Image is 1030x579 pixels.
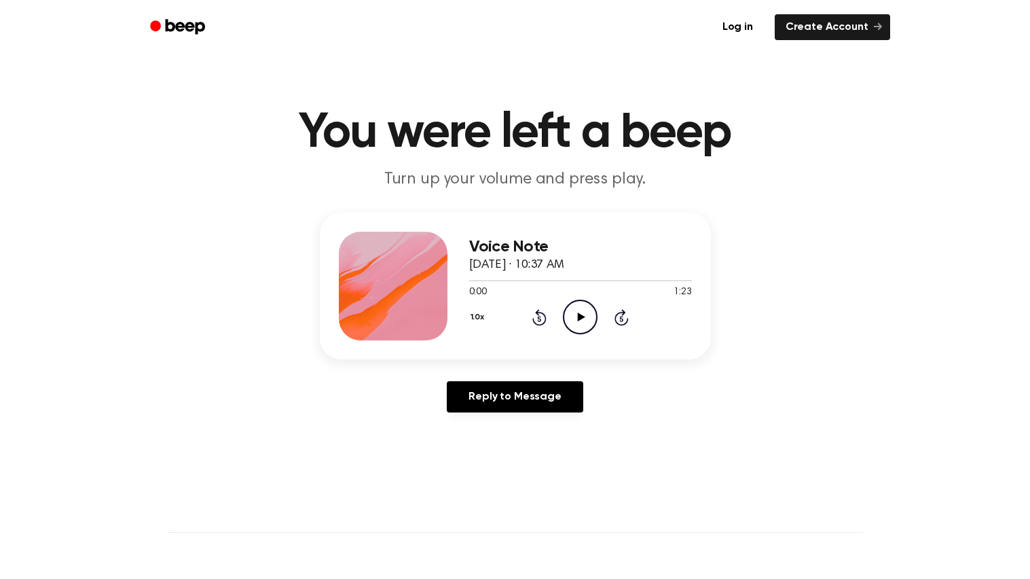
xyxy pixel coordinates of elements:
p: Turn up your volume and press play. [255,169,776,191]
a: Reply to Message [447,381,583,413]
h1: You were left a beep [168,109,863,158]
h3: Voice Note [469,238,692,256]
a: Log in [709,12,767,43]
button: 1.0x [469,306,490,329]
span: 0:00 [469,285,487,300]
span: 1:23 [674,285,691,300]
span: [DATE] · 10:37 AM [469,259,564,271]
a: Beep [141,14,217,41]
a: Create Account [775,14,890,40]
